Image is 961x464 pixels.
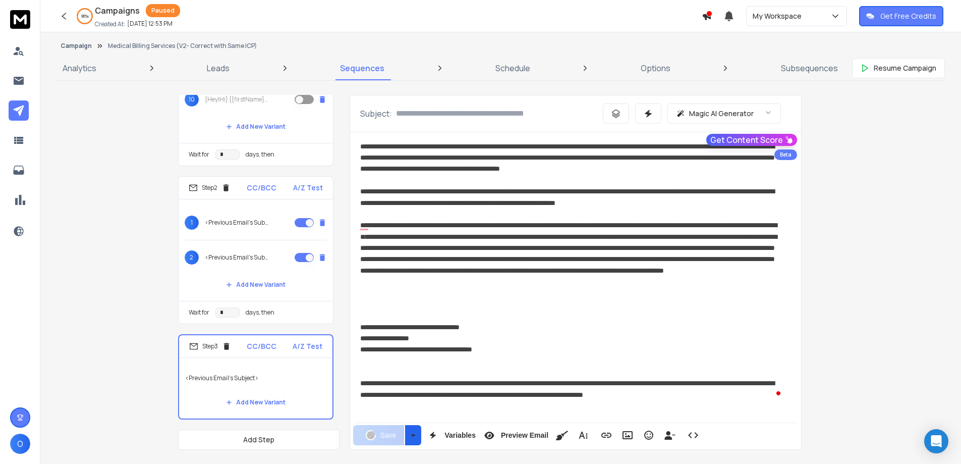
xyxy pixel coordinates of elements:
p: days, then [246,308,274,317]
span: Variables [442,431,478,440]
div: Step 2 [189,183,231,192]
p: Subsequences [781,62,838,74]
button: Get Content Score [706,134,797,146]
p: <Previous Email's Subject> [205,253,269,262]
span: 1 [185,216,199,230]
p: CC/BCC [247,341,276,351]
button: O [10,434,30,454]
button: Clean HTML [552,425,572,445]
span: Preview Email [499,431,550,440]
button: Add New Variant [218,275,294,295]
button: More Text [574,425,593,445]
p: <Previous Email's Subject> [185,364,326,392]
p: 96 % [81,13,89,19]
p: [DATE] 12:53 PM [127,20,173,28]
button: Emoticons [639,425,658,445]
p: Leads [207,62,230,74]
button: Save [353,425,405,445]
p: Medical Billing Services (V2- Correct with Same ICP) [108,42,257,50]
button: Get Free Credits [859,6,943,26]
h1: Campaigns [95,5,140,17]
p: Subject: [360,108,392,120]
a: Leads [201,56,236,80]
p: My Workspace [753,11,806,21]
p: <Previous Email's Subject> [205,219,269,227]
a: Analytics [56,56,102,80]
p: days, then [246,150,274,159]
a: Options [635,56,676,80]
button: Preview Email [480,425,550,445]
p: Wait for [189,150,209,159]
button: Insert Unsubscribe Link [660,425,680,445]
a: Subsequences [775,56,844,80]
div: Open Intercom Messenger [924,429,948,453]
p: CC/BCC [247,183,276,193]
div: Beta [774,149,797,160]
span: 2 [185,250,199,265]
p: Sequences [340,62,384,74]
button: Campaign [61,42,92,50]
button: Variables [423,425,478,445]
li: Step2CC/BCCA/Z Test1<Previous Email's Subject>2<Previous Email's Subject>Add New VariantWait ford... [178,176,333,324]
button: Insert Image (Ctrl+P) [618,425,637,445]
a: Schedule [489,56,536,80]
p: {Hey|Hi} {{firstName}}, thought you’d want to see this [205,95,269,104]
p: Options [641,62,670,74]
p: A/Z Test [293,183,323,193]
p: A/Z Test [293,341,322,351]
button: Magic AI Generator [667,104,781,124]
p: Get Free Credits [880,11,936,21]
button: Insert Link (Ctrl+K) [597,425,616,445]
div: Step 3 [189,342,231,351]
p: Magic AI Generator [689,109,754,119]
li: Step3CC/BCCA/Z Test<Previous Email's Subject>Add New Variant [178,334,333,420]
button: Resume Campaign [852,58,945,78]
p: Created At: [95,20,125,28]
div: Paused [146,4,180,17]
p: Wait for [189,308,209,317]
span: 10 [185,92,199,107]
button: Add New Variant [218,392,294,413]
button: Add New Variant [218,117,294,137]
button: Code View [684,425,703,445]
div: To enrich screen reader interactions, please activate Accessibility in Grammarly extension settings [350,132,801,410]
button: Add Step [178,430,340,450]
p: Analytics [63,62,96,74]
a: Sequences [334,56,390,80]
p: Schedule [495,62,530,74]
